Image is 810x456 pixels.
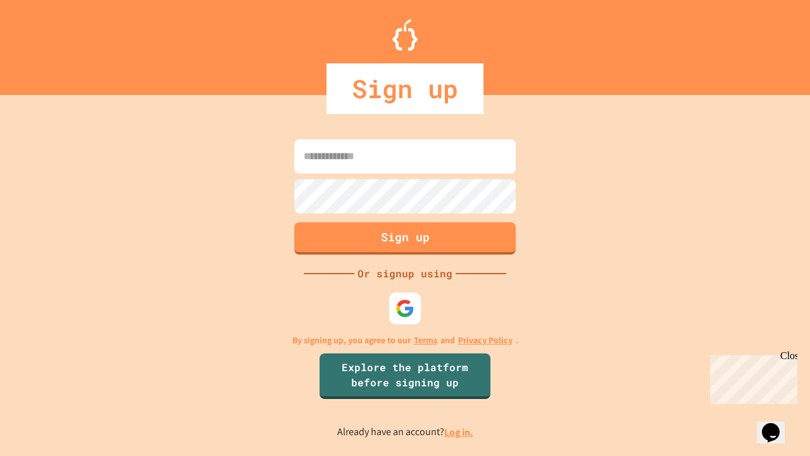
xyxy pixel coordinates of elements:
[354,266,456,281] div: Or signup using
[458,334,513,347] a: Privacy Policy
[392,19,418,51] img: Logo.svg
[320,353,490,399] a: Explore the platform before signing up
[414,334,437,347] a: Terms
[337,424,473,440] p: Already have an account?
[396,299,414,318] img: google-icon.svg
[292,334,518,347] p: By signing up, you agree to our and .
[757,405,797,443] iframe: chat widget
[5,5,87,80] div: Chat with us now!Close
[294,222,516,255] button: Sign up
[444,426,473,439] a: Log in.
[705,350,797,404] iframe: chat widget
[327,63,483,114] div: Sign up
